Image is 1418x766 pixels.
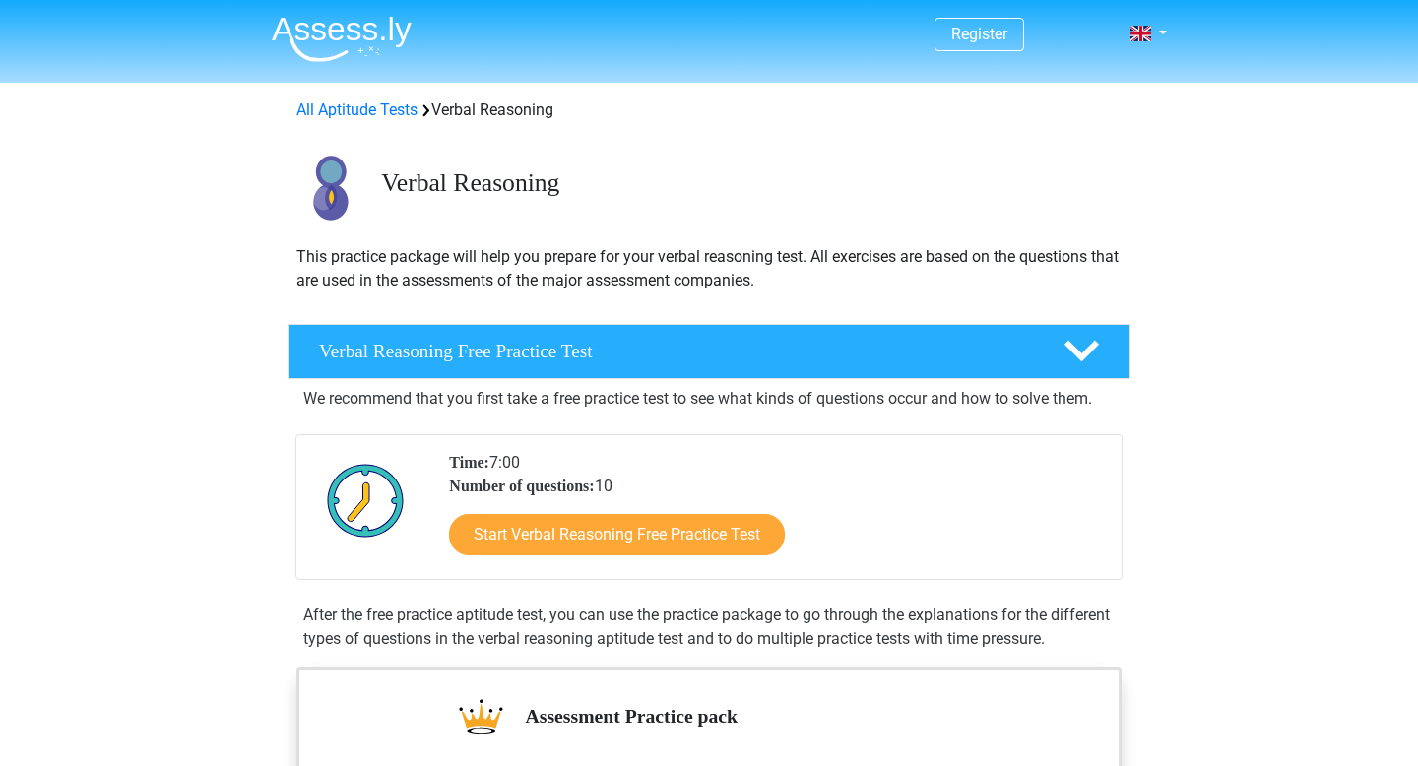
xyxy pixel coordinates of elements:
[319,340,1032,362] h4: Verbal Reasoning Free Practice Test
[296,245,1122,292] p: This practice package will help you prepare for your verbal reasoning test. All exercises are bas...
[296,100,418,119] a: All Aptitude Tests
[449,514,785,555] a: Start Verbal Reasoning Free Practice Test
[434,451,1121,579] div: 7:00 10
[272,16,412,62] img: Assessly
[381,168,1115,199] h3: Verbal Reasoning
[289,146,372,229] img: verbal reasoning
[449,478,594,494] b: Number of questions:
[289,98,1129,122] div: Verbal Reasoning
[280,324,1138,379] a: Verbal Reasoning Free Practice Test
[316,451,416,549] img: Clock
[303,387,1115,411] p: We recommend that you first take a free practice test to see what kinds of questions occur and ho...
[295,604,1123,651] div: After the free practice aptitude test, you can use the practice package to go through the explana...
[449,454,489,471] b: Time:
[951,25,1007,43] a: Register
